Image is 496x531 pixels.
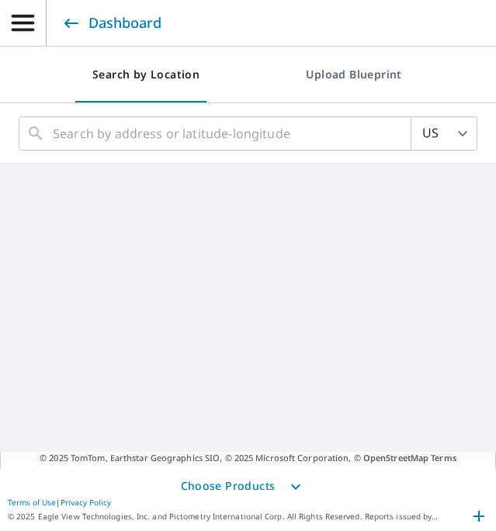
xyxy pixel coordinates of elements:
[53,112,380,155] input: Search by address or latitude-longitude
[8,498,465,507] p: |
[304,65,404,85] span: Upload Blueprint
[60,9,161,37] a: Dashboard
[8,511,440,522] p: © 2025 Eagle View Technologies, Inc. and Pictometry International Corp. All Rights Reserved. Repo...
[411,112,477,155] div: US
[363,452,428,463] a: OpenStreetMap
[8,497,56,508] a: Terms of Use
[92,65,199,85] span: Search by Location
[40,452,456,465] span: © 2025 TomTom, Earthstar Geographics SIO, © 2025 Microsoft Corporation, ©
[61,497,111,508] a: Privacy Policy
[431,452,456,463] a: Terms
